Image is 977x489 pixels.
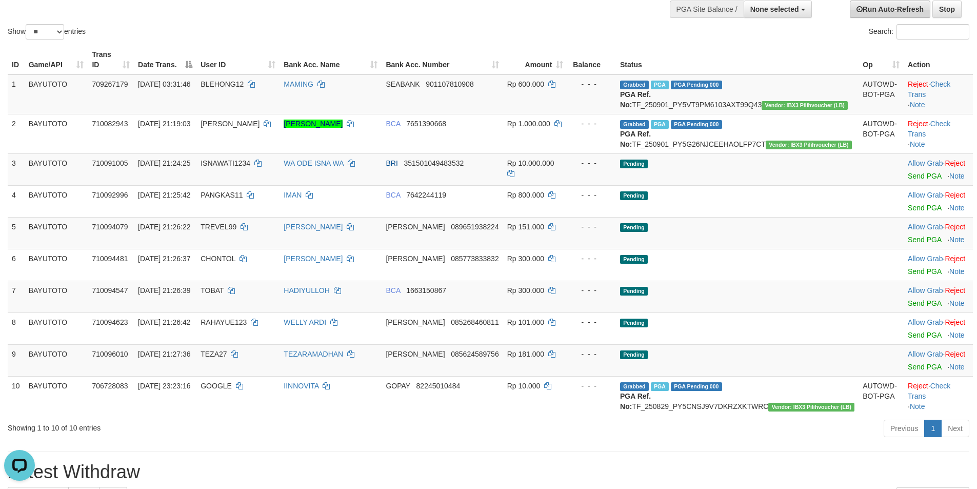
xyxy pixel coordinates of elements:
th: Date Trans.: activate to sort column descending [134,45,196,74]
span: [DATE] 21:25:42 [138,191,190,199]
a: WELLY ARDI [284,318,326,326]
a: Send PGA [908,236,941,244]
td: · [904,312,973,344]
h1: Latest Withdraw [8,462,969,482]
span: 709267179 [92,80,128,88]
span: Marked by aeocindy [651,81,669,89]
a: Send PGA [908,331,941,339]
a: Note [910,140,925,148]
span: Copy 82245010484 to clipboard [416,382,461,390]
button: None selected [744,1,812,18]
a: MAMING [284,80,313,88]
a: Reject [945,255,965,263]
span: TEZA27 [201,350,227,358]
td: · [904,281,973,312]
a: IMAN [284,191,302,199]
a: Note [949,299,965,307]
td: · · [904,114,973,153]
span: · [908,350,945,358]
span: [PERSON_NAME] [201,120,260,128]
th: User ID: activate to sort column ascending [196,45,280,74]
span: Rp 300.000 [507,255,544,263]
td: BAYUTOTO [25,281,88,312]
span: Rp 181.000 [507,350,544,358]
th: Op: activate to sort column ascending [859,45,904,74]
a: Note [910,101,925,109]
span: 710096010 [92,350,128,358]
span: GOPAY [386,382,410,390]
span: TOBAT [201,286,224,295]
th: Amount: activate to sort column ascending [503,45,568,74]
a: Reject [908,120,928,128]
span: Rp 151.000 [507,223,544,231]
th: Status [616,45,859,74]
td: 9 [8,344,25,376]
span: 710082943 [92,120,128,128]
a: Reject [945,191,965,199]
a: Note [949,236,965,244]
span: Grabbed [620,120,649,129]
span: Copy 7642244119 to clipboard [406,191,446,199]
span: [DATE] 21:26:22 [138,223,190,231]
span: · [908,286,945,295]
a: Note [949,204,965,212]
span: ISNAWATI1234 [201,159,250,167]
td: 1 [8,74,25,114]
span: · [908,318,945,326]
span: PGA Pending [671,120,722,129]
td: 8 [8,312,25,344]
a: HADIYULLOH [284,286,329,295]
span: Rp 101.000 [507,318,544,326]
a: Reject [908,382,928,390]
span: CHONTOL [201,255,235,263]
span: Pending [620,223,648,232]
span: [DATE] 21:24:25 [138,159,190,167]
span: GOOGLE [201,382,232,390]
a: Send PGA [908,204,941,212]
span: Vendor URL: https://dashboard.q2checkout.com/secure [766,141,852,149]
span: BCA [386,120,400,128]
span: Grabbed [620,81,649,89]
a: Allow Grab [908,350,943,358]
a: Next [941,420,969,437]
span: BRI [386,159,397,167]
span: · [908,191,945,199]
a: Previous [884,420,925,437]
div: - - - [571,119,612,129]
a: [PERSON_NAME] [284,255,343,263]
span: Pending [620,255,648,264]
td: BAYUTOTO [25,312,88,344]
a: Note [949,363,965,371]
td: 10 [8,376,25,416]
td: 5 [8,217,25,249]
th: Game/API: activate to sort column ascending [25,45,88,74]
a: Reject [945,318,965,326]
a: Check Trans [908,382,950,400]
a: Note [949,172,965,180]
a: [PERSON_NAME] [284,120,343,128]
td: BAYUTOTO [25,217,88,249]
a: Send PGA [908,299,941,307]
a: Check Trans [908,120,950,138]
th: Trans ID: activate to sort column ascending [88,45,134,74]
span: Copy 085624589756 to clipboard [451,350,499,358]
a: [PERSON_NAME] [284,223,343,231]
div: Showing 1 to 10 of 10 entries [8,419,400,433]
a: WA ODE ISNA WA [284,159,343,167]
span: BCA [386,286,400,295]
a: Note [949,331,965,339]
td: · [904,153,973,185]
div: - - - [571,349,612,359]
span: Pending [620,191,648,200]
div: - - - [571,79,612,89]
span: Marked by aeosugi [651,120,669,129]
a: Send PGA [908,172,941,180]
span: 710092996 [92,191,128,199]
span: · [908,255,945,263]
td: 2 [8,114,25,153]
td: · [904,217,973,249]
span: Grabbed [620,382,649,391]
td: BAYUTOTO [25,153,88,185]
a: Run Auto-Refresh [850,1,930,18]
td: AUTOWD-BOT-PGA [859,114,904,153]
